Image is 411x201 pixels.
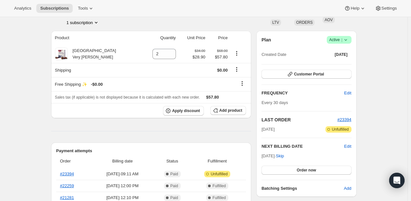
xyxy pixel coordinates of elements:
[211,171,228,177] span: Unfulfilled
[10,4,35,13] button: Analytics
[337,117,351,122] a: #23394
[60,195,74,200] a: #21281
[340,183,355,194] button: Add
[261,100,288,105] span: Every 30 days
[261,37,271,43] h2: Plan
[272,151,288,161] button: Skip
[261,117,337,123] h2: LAST ORDER
[351,6,359,11] span: Help
[210,106,246,115] button: Add product
[170,183,178,188] span: Paid
[93,158,152,164] span: Billing date
[51,63,141,77] th: Shipping
[261,153,284,158] span: [DATE] ·
[232,50,242,57] button: Product actions
[217,68,228,73] span: $0.00
[261,90,344,96] h2: FREQUENCY
[91,81,103,88] span: - $0.00
[332,127,349,132] span: Unfulfilled
[178,31,207,45] th: Unit Price
[209,54,228,60] span: $57.80
[261,51,286,58] span: Created Date
[170,195,178,200] span: Paid
[371,4,401,13] button: Settings
[217,49,228,53] small: $68.00
[74,4,98,13] button: Tools
[337,117,351,123] button: #23394
[213,183,226,188] span: Fulfilled
[272,20,279,25] span: LTV
[324,18,333,22] span: AOV
[55,95,200,100] span: Sales tax (if applicable) is not displayed because it is calculated with each new order.
[73,55,113,59] small: Very [PERSON_NAME]
[51,31,141,45] th: Product
[261,126,275,133] span: [DATE]
[60,183,74,188] a: #22259
[344,90,351,96] span: Edit
[60,171,74,176] a: #23394
[78,6,88,11] span: Tools
[276,153,284,159] span: Skip
[340,88,355,98] button: Edit
[172,108,200,113] span: Apply discount
[261,70,351,79] button: Customer Portal
[213,195,226,200] span: Fulfilled
[67,19,99,26] button: Product actions
[335,52,348,57] span: [DATE]
[331,50,352,59] button: [DATE]
[344,185,351,192] span: Add
[40,6,69,11] span: Subscriptions
[36,4,73,13] button: Subscriptions
[261,166,351,175] button: Order now
[93,183,152,189] span: [DATE] · 12:00 PM
[341,37,342,42] span: |
[296,20,313,25] span: ORDERS
[56,148,246,154] h2: Payment attempts
[93,195,152,201] span: [DATE] · 12:10 PM
[294,72,324,77] span: Customer Portal
[219,108,242,113] span: Add product
[193,54,205,60] span: $28.90
[232,66,242,73] button: Shipping actions
[93,171,152,177] span: [DATE] · 09:11 AM
[192,158,242,164] span: Fulfillment
[55,81,228,88] div: Free Shipping ✨
[206,95,219,100] span: $57.80
[261,185,344,192] h6: Batching Settings
[55,48,68,60] img: product img
[340,4,370,13] button: Help
[195,49,205,53] small: $34.00
[141,31,178,45] th: Quantity
[381,6,397,11] span: Settings
[56,154,91,168] th: Order
[261,143,344,150] h2: NEXT BILLING DATE
[329,37,349,43] span: Active
[14,6,31,11] span: Analytics
[344,143,351,150] button: Edit
[163,106,204,116] button: Apply discount
[68,48,116,60] div: [GEOGRAPHIC_DATA]
[207,31,230,45] th: Price
[389,173,405,188] div: Open Intercom Messenger
[170,171,178,177] span: Paid
[297,168,316,173] span: Order now
[156,158,188,164] span: Status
